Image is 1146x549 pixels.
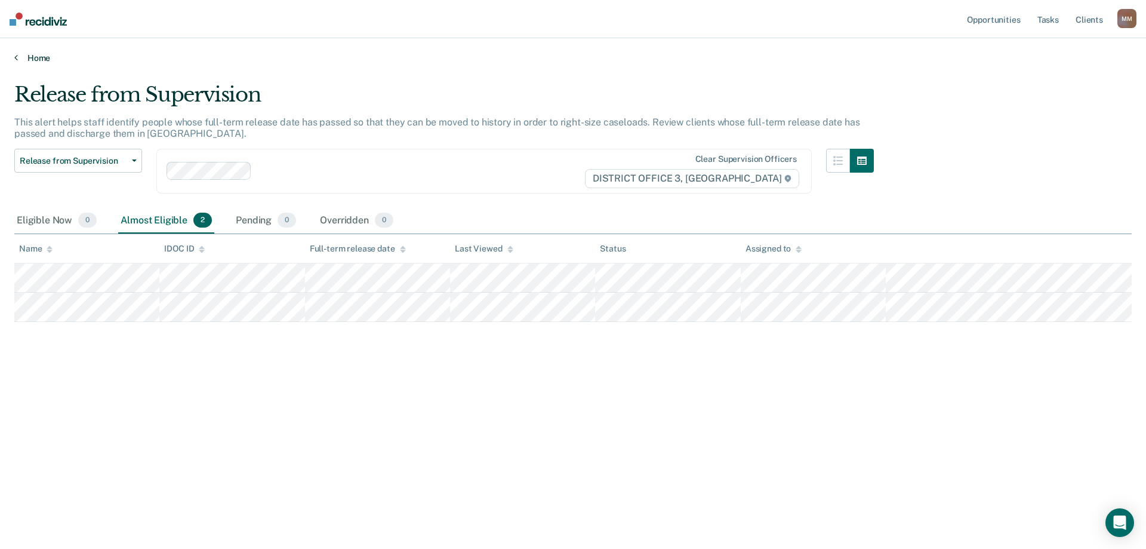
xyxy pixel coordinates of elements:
p: This alert helps staff identify people whose full-term release date has passed so that they can b... [14,116,860,139]
div: Overridden0 [318,208,396,234]
div: Pending0 [233,208,298,234]
div: Clear supervision officers [695,154,797,164]
span: 2 [193,213,212,228]
div: Assigned to [745,244,802,254]
div: Release from Supervision [14,82,874,116]
button: Release from Supervision [14,149,142,173]
div: Eligible Now0 [14,208,99,234]
div: Last Viewed [455,244,513,254]
div: Full-term release date [310,244,406,254]
div: IDOC ID [164,244,205,254]
div: Name [19,244,53,254]
span: 0 [278,213,296,228]
div: Status [600,244,626,254]
span: Release from Supervision [20,156,127,166]
div: M M [1117,9,1136,28]
div: Almost Eligible2 [118,208,214,234]
button: MM [1117,9,1136,28]
span: 0 [375,213,393,228]
span: 0 [78,213,97,228]
span: DISTRICT OFFICE 3, [GEOGRAPHIC_DATA] [585,169,799,188]
img: Recidiviz [10,13,67,26]
div: Open Intercom Messenger [1105,508,1134,537]
a: Home [14,53,1132,63]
